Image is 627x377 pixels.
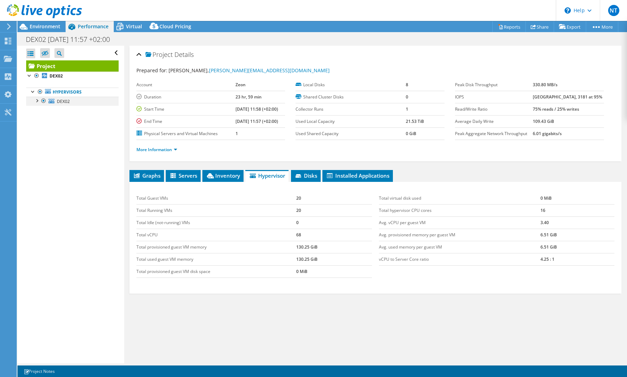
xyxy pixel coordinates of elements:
b: 23 hr, 59 min [236,94,262,100]
b: DEX02 [50,73,63,79]
td: Total used guest VM memory [136,253,297,265]
td: 0 [296,216,372,229]
td: 20 [296,204,372,216]
b: 109.43 GiB [533,118,554,124]
b: [DATE] 11:57 (+02:00) [236,118,278,124]
h1: DEX02 [DATE] 11:57 +02:00 [23,36,121,43]
label: Used Local Capacity [296,118,406,125]
label: End Time [136,118,236,125]
td: 130.25 GiB [296,241,372,253]
span: Performance [78,23,109,30]
span: Cloud Pricing [159,23,191,30]
td: Avg. used memory per guest VM [379,241,540,253]
b: 75% reads / 25% writes [533,106,579,112]
label: Collector Runs [296,106,406,113]
span: Details [174,50,194,59]
td: 16 [540,204,614,216]
a: Project Notes [19,367,60,376]
td: 130.25 GiB [296,253,372,265]
label: Peak Disk Throughput [455,81,533,88]
a: More Information [136,147,177,153]
label: Account [136,81,236,88]
span: Environment [30,23,60,30]
b: [DATE] 11:58 (+02:00) [236,106,278,112]
b: 0 GiB [406,131,416,136]
label: Start Time [136,106,236,113]
td: 4.25 : 1 [540,253,614,265]
a: Hypervisors [26,88,119,97]
span: Servers [169,172,197,179]
label: Peak Aggregate Network Throughput [455,130,533,137]
span: Disks [294,172,317,179]
span: [PERSON_NAME], [169,67,330,74]
label: Prepared for: [136,67,167,74]
b: [GEOGRAPHIC_DATA], 3181 at 95% [533,94,602,100]
span: NT [608,5,619,16]
td: Avg. vCPU per guest VM [379,216,540,229]
a: DEX02 [26,72,119,81]
label: Read/Write Ratio [455,106,533,113]
td: Total vCPU [136,229,297,241]
td: 6.51 GiB [540,229,614,241]
td: 3.40 [540,216,614,229]
span: Installed Applications [326,172,389,179]
td: 68 [296,229,372,241]
a: DEX02 [26,97,119,106]
b: Zeon [236,82,246,88]
label: Shared Cluster Disks [296,94,406,101]
b: 0 [406,94,408,100]
b: 8 [406,82,408,88]
b: 1 [236,131,238,136]
td: Total hypervisor CPU cores [379,204,540,216]
td: 0 MiB [296,265,372,278]
label: IOPS [455,94,533,101]
label: Average Daily Write [455,118,533,125]
label: Used Shared Capacity [296,130,406,137]
td: Total provisioned guest VM memory [136,241,297,253]
span: Graphs [133,172,161,179]
span: DEX02 [57,98,70,104]
td: Total Running VMs [136,204,297,216]
svg: \n [565,7,571,14]
a: Export [554,21,586,32]
td: Total Guest VMs [136,192,297,205]
a: More [586,21,618,32]
a: Share [525,21,554,32]
label: Duration [136,94,236,101]
td: 0 MiB [540,192,614,205]
td: Total virtual disk used [379,192,540,205]
span: Virtual [126,23,142,30]
b: 1 [406,106,408,112]
label: Local Disks [296,81,406,88]
b: 330.80 MB/s [533,82,558,88]
td: vCPU to Server Core ratio [379,253,540,265]
label: Physical Servers and Virtual Machines [136,130,236,137]
a: Project [26,60,119,72]
b: 6.01 gigabits/s [533,131,562,136]
span: Hypervisor [249,172,285,179]
td: Total provisioned guest VM disk space [136,265,297,278]
td: 20 [296,192,372,205]
a: Reports [492,21,526,32]
a: [PERSON_NAME][EMAIL_ADDRESS][DOMAIN_NAME] [209,67,330,74]
span: Inventory [206,172,240,179]
span: Project [145,51,173,58]
td: 6.51 GiB [540,241,614,253]
b: 21.53 TiB [406,118,424,124]
td: Total Idle (not-running) VMs [136,216,297,229]
td: Avg. provisioned memory per guest VM [379,229,540,241]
